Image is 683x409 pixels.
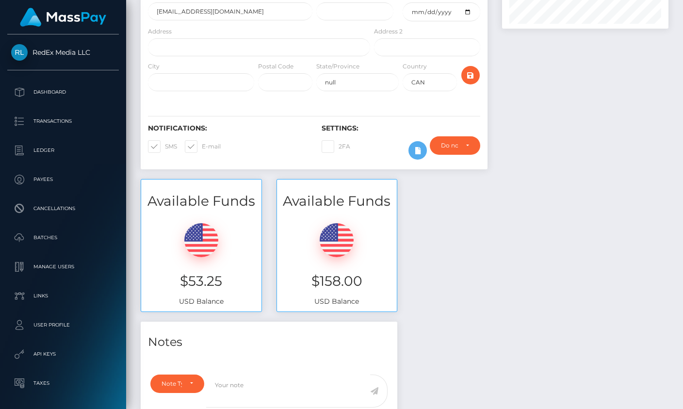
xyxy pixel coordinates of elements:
h6: Notifications: [148,124,307,132]
img: USD.png [184,223,218,257]
a: Taxes [7,371,119,395]
p: Manage Users [11,260,115,274]
h4: Notes [148,334,390,351]
p: Links [11,289,115,303]
label: Address [148,27,172,36]
label: E-mail [185,140,221,153]
a: Manage Users [7,255,119,279]
div: USD Balance [141,211,261,311]
label: Postal Code [258,62,293,71]
img: USD.png [320,223,354,257]
label: SMS [148,140,177,153]
p: Cancellations [11,201,115,216]
a: Transactions [7,109,119,133]
h6: Settings: [322,124,481,132]
a: Links [7,284,119,308]
p: Dashboard [11,85,115,99]
p: Taxes [11,376,115,391]
button: Do not require [430,136,480,155]
p: Payees [11,172,115,187]
label: State/Province [316,62,359,71]
p: Ledger [11,143,115,158]
a: Cancellations [7,196,119,221]
a: Payees [7,167,119,192]
a: Ledger [7,138,119,163]
div: USD Balance [277,211,397,311]
a: API Keys [7,342,119,366]
h3: Available Funds [277,192,397,211]
img: MassPay Logo [20,8,106,27]
a: Dashboard [7,80,119,104]
a: Batches [7,226,119,250]
p: Batches [11,230,115,245]
span: RedEx Media LLC [7,48,119,57]
button: Note Type [150,375,204,393]
label: Country [403,62,427,71]
p: Transactions [11,114,115,129]
div: Do not require [441,142,458,149]
h3: $158.00 [284,272,390,291]
p: User Profile [11,318,115,332]
a: User Profile [7,313,119,337]
h3: Available Funds [141,192,261,211]
label: 2FA [322,140,350,153]
h3: $53.25 [148,272,254,291]
label: Address 2 [374,27,403,36]
label: City [148,62,160,71]
p: API Keys [11,347,115,361]
div: Note Type [162,380,182,388]
img: RedEx Media LLC [11,44,28,61]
